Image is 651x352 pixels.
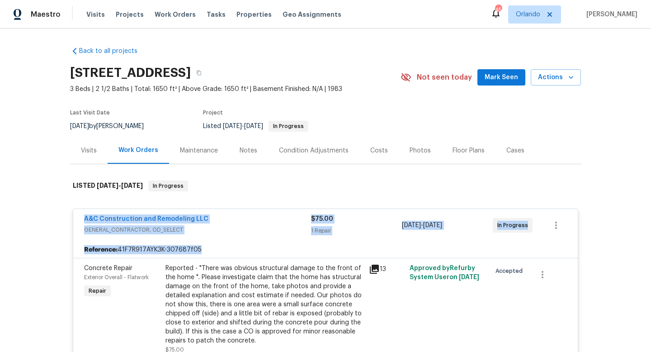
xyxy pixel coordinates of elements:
[236,10,272,19] span: Properties
[70,171,581,200] div: LISTED [DATE]-[DATE]In Progress
[269,124,307,129] span: In Progress
[410,265,479,281] span: Approved by Refurby System User on
[165,264,363,345] div: Reported - "There was obvious structural damage to the front of the home ". Please investigate cl...
[121,182,143,189] span: [DATE]
[70,121,155,132] div: by [PERSON_NAME]
[70,47,157,56] a: Back to all projects
[423,222,442,228] span: [DATE]
[402,222,421,228] span: [DATE]
[453,146,485,155] div: Floor Plans
[155,10,196,19] span: Work Orders
[283,10,341,19] span: Geo Assignments
[73,242,578,258] div: 41F7R917AYK3K-307687f05
[97,182,143,189] span: -
[223,123,263,129] span: -
[97,182,118,189] span: [DATE]
[191,65,207,81] button: Copy Address
[73,181,143,191] h6: LISTED
[279,146,349,155] div: Condition Adjustments
[207,11,226,18] span: Tasks
[86,10,105,19] span: Visits
[497,221,532,230] span: In Progress
[180,146,218,155] div: Maintenance
[81,146,97,155] div: Visits
[70,110,110,115] span: Last Visit Date
[531,69,581,86] button: Actions
[516,10,540,19] span: Orlando
[84,265,132,271] span: Concrete Repair
[583,10,637,19] span: [PERSON_NAME]
[495,5,501,14] div: 45
[369,264,404,275] div: 13
[477,69,525,86] button: Mark Seen
[31,10,61,19] span: Maestro
[311,226,402,235] div: 1 Repair
[116,10,144,19] span: Projects
[459,274,479,281] span: [DATE]
[149,181,187,190] span: In Progress
[538,72,574,83] span: Actions
[485,72,518,83] span: Mark Seen
[203,123,308,129] span: Listed
[70,85,401,94] span: 3 Beds | 2 1/2 Baths | Total: 1650 ft² | Above Grade: 1650 ft² | Basement Finished: N/A | 1983
[203,110,223,115] span: Project
[223,123,242,129] span: [DATE]
[240,146,257,155] div: Notes
[244,123,263,129] span: [DATE]
[70,68,191,77] h2: [STREET_ADDRESS]
[311,216,333,222] span: $75.00
[370,146,388,155] div: Costs
[118,146,158,155] div: Work Orders
[84,245,118,254] b: Reference:
[84,216,208,222] a: A&C Construction and Remodeling LLC
[506,146,524,155] div: Cases
[70,123,89,129] span: [DATE]
[402,221,442,230] span: -
[410,146,431,155] div: Photos
[85,286,110,295] span: Repair
[495,266,526,276] span: Accepted
[84,275,149,280] span: Exterior Overall - Flatwork
[417,73,472,82] span: Not seen today
[84,225,311,234] span: GENERAL_CONTRACTOR, OD_SELECT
